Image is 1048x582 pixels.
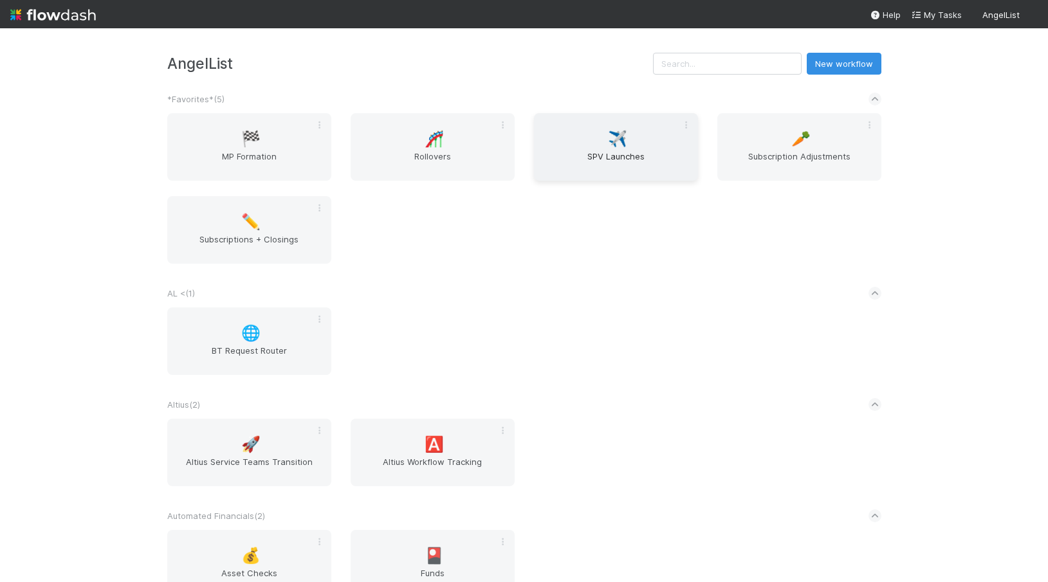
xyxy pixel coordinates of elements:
a: ✈️SPV Launches [534,113,698,181]
span: AngelList [982,10,1020,20]
a: 🎢Rollovers [351,113,515,181]
span: Subscriptions + Closings [172,233,326,259]
a: 🥕Subscription Adjustments [717,113,881,181]
span: 🌐 [241,325,261,341]
span: AL < ( 1 ) [167,288,195,298]
a: My Tasks [911,8,962,21]
div: Help [870,8,901,21]
span: Rollovers [356,150,510,176]
span: Altius Service Teams Transition [172,455,326,481]
a: ✏️Subscriptions + Closings [167,196,331,264]
button: New workflow [807,53,881,75]
span: 🅰️ [425,436,444,453]
span: 🥕 [791,131,811,147]
span: SPV Launches [539,150,693,176]
a: 🅰️Altius Workflow Tracking [351,419,515,486]
span: MP Formation [172,150,326,176]
a: 🏁MP Formation [167,113,331,181]
span: ✏️ [241,214,261,230]
span: 💰 [241,547,261,564]
span: ✈️ [608,131,627,147]
span: BT Request Router [172,344,326,370]
a: 🌐BT Request Router [167,307,331,375]
span: 🏁 [241,131,261,147]
span: *Favorites* ( 5 ) [167,94,225,104]
span: 🎢 [425,131,444,147]
span: My Tasks [911,10,962,20]
span: 🚀 [241,436,261,453]
h3: AngelList [167,55,653,72]
input: Search... [653,53,802,75]
span: Automated Financials ( 2 ) [167,511,265,521]
span: Altius Workflow Tracking [356,455,510,481]
span: Subscription Adjustments [722,150,876,176]
img: avatar_b18de8e2-1483-4e81-aa60-0a3d21592880.png [1025,9,1038,22]
span: 🎴 [425,547,444,564]
a: 🚀Altius Service Teams Transition [167,419,331,486]
img: logo-inverted-e16ddd16eac7371096b0.svg [10,4,96,26]
span: Altius ( 2 ) [167,399,200,410]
